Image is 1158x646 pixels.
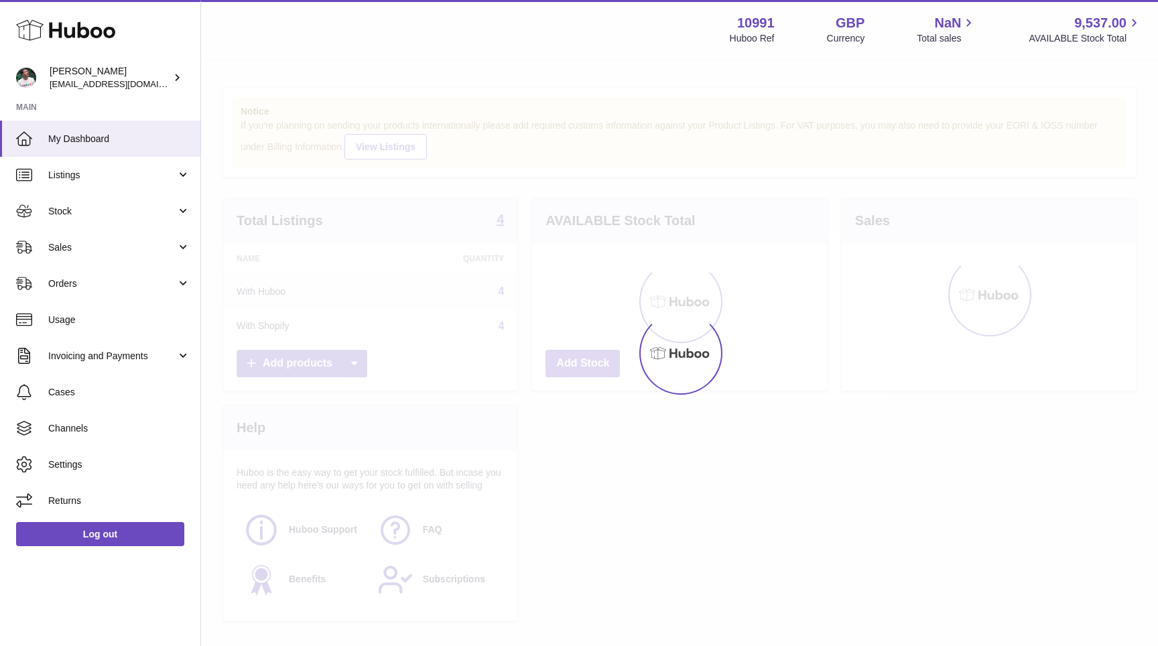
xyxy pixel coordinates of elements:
[1029,14,1142,45] a: 9,537.00 AVAILABLE Stock Total
[827,32,865,45] div: Currency
[48,350,176,363] span: Invoicing and Payments
[48,314,190,326] span: Usage
[1074,14,1127,32] span: 9,537.00
[48,241,176,254] span: Sales
[48,169,176,182] span: Listings
[50,65,170,90] div: [PERSON_NAME]
[16,522,184,546] a: Log out
[48,277,176,290] span: Orders
[730,32,775,45] div: Huboo Ref
[917,32,976,45] span: Total sales
[917,14,976,45] a: NaN Total sales
[48,458,190,471] span: Settings
[1029,32,1142,45] span: AVAILABLE Stock Total
[934,14,961,32] span: NaN
[16,68,36,88] img: timshieff@gmail.com
[50,78,197,89] span: [EMAIL_ADDRESS][DOMAIN_NAME]
[48,495,190,507] span: Returns
[836,14,864,32] strong: GBP
[48,422,190,435] span: Channels
[48,205,176,218] span: Stock
[737,14,775,32] strong: 10991
[48,133,190,145] span: My Dashboard
[48,386,190,399] span: Cases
